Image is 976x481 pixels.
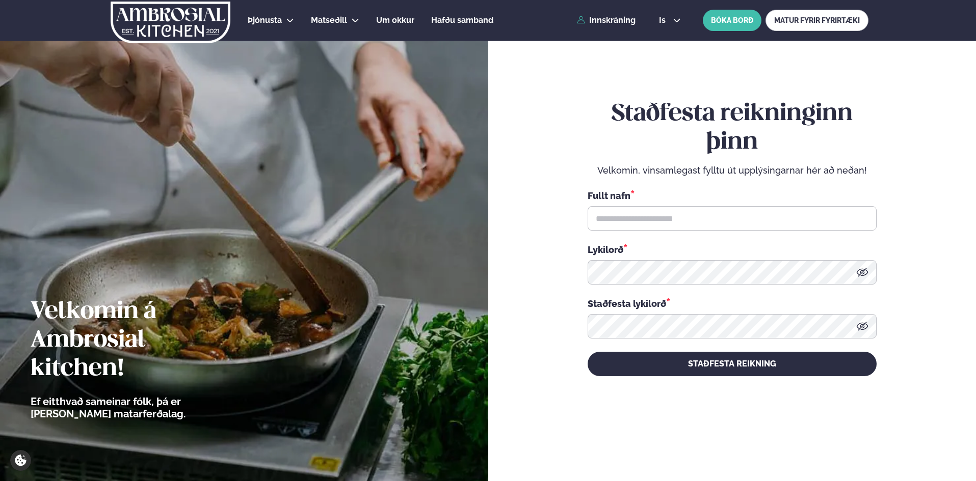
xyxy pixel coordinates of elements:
[577,16,636,25] a: Innskráning
[588,100,877,157] h2: Staðfesta reikninginn þinn
[110,2,231,43] img: logo
[431,14,493,26] a: Hafðu samband
[248,15,282,25] span: Þjónusta
[431,15,493,25] span: Hafðu samband
[703,10,761,31] button: BÓKA BORÐ
[376,15,414,25] span: Um okkur
[588,189,877,202] div: Fullt nafn
[10,450,31,471] a: Cookie settings
[588,297,877,310] div: Staðfesta lykilorð
[588,243,877,256] div: Lykilorð
[311,15,347,25] span: Matseðill
[588,164,877,177] p: Velkomin, vinsamlegast fylltu út upplýsingarnar hér að neðan!
[651,16,689,24] button: is
[248,14,282,26] a: Þjónusta
[31,298,242,383] h2: Velkomin á Ambrosial kitchen!
[311,14,347,26] a: Matseðill
[31,395,242,420] p: Ef eitthvað sameinar fólk, þá er [PERSON_NAME] matarferðalag.
[588,352,877,376] button: STAÐFESTA REIKNING
[659,16,669,24] span: is
[376,14,414,26] a: Um okkur
[766,10,868,31] a: MATUR FYRIR FYRIRTÆKI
